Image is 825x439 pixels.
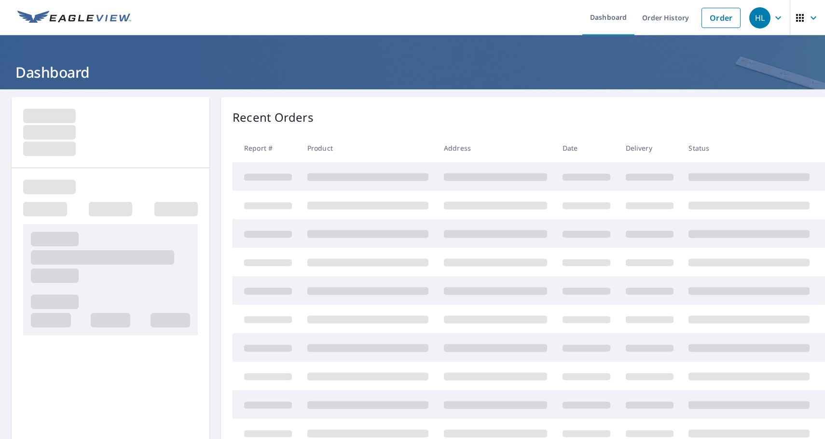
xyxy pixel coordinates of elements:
[555,134,618,162] th: Date
[681,134,817,162] th: Status
[233,109,314,126] p: Recent Orders
[233,134,300,162] th: Report #
[300,134,436,162] th: Product
[618,134,681,162] th: Delivery
[701,8,741,28] a: Order
[12,62,813,82] h1: Dashboard
[749,7,770,28] div: HL
[17,11,131,25] img: EV Logo
[436,134,555,162] th: Address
